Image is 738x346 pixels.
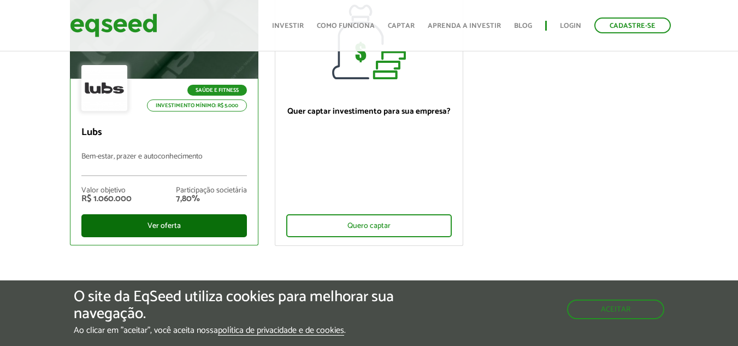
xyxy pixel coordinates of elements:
[81,214,247,237] div: Ver oferta
[70,11,157,40] img: EqSeed
[317,22,375,30] a: Como funciona
[388,22,415,30] a: Captar
[560,22,581,30] a: Login
[81,187,132,195] div: Valor objetivo
[567,300,664,319] button: Aceitar
[594,17,671,33] a: Cadastre-se
[428,22,501,30] a: Aprenda a investir
[272,22,304,30] a: Investir
[81,153,247,176] p: Bem-estar, prazer e autoconhecimento
[286,107,452,116] p: Quer captar investimento para sua empresa?
[187,85,247,96] p: Saúde e Fitness
[74,325,428,336] p: Ao clicar em "aceitar", você aceita nossa .
[514,22,532,30] a: Blog
[81,195,132,203] div: R$ 1.060.000
[176,187,247,195] div: Participação societária
[147,99,247,112] p: Investimento mínimo: R$ 5.000
[218,326,344,336] a: política de privacidade e de cookies
[81,127,247,139] p: Lubs
[176,195,247,203] div: 7,80%
[74,289,428,322] h5: O site da EqSeed utiliza cookies para melhorar sua navegação.
[286,214,452,237] div: Quero captar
